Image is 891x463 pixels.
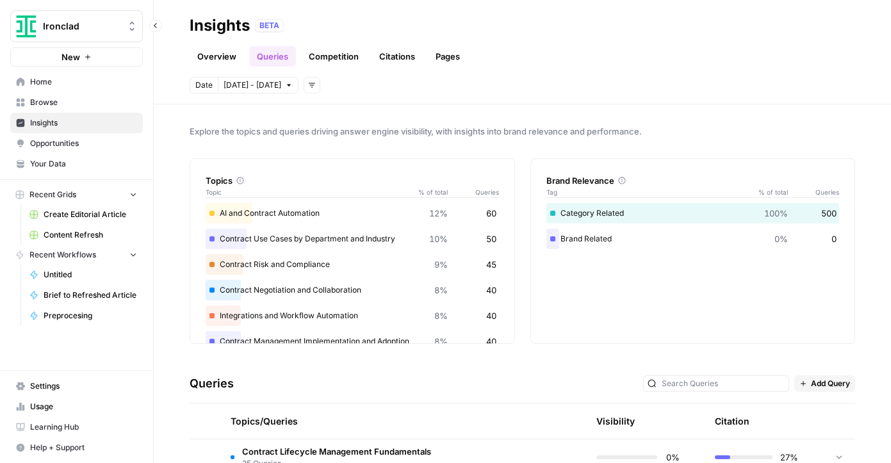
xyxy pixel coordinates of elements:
[10,245,143,264] button: Recent Workflows
[811,378,850,389] span: Add Query
[24,225,143,245] a: Content Refresh
[44,289,137,301] span: Brief to Refreshed Article
[231,403,454,439] div: Topics/Queries
[429,207,448,220] span: 12%
[486,284,496,296] span: 40
[429,232,448,245] span: 10%
[206,305,499,326] div: Integrations and Workflow Automation
[43,20,120,33] span: Ironclad
[10,376,143,396] a: Settings
[30,138,137,149] span: Opportunities
[486,207,496,220] span: 60
[29,249,96,261] span: Recent Workflows
[486,258,496,271] span: 45
[30,421,137,433] span: Learning Hub
[15,15,38,38] img: Ironclad Logo
[24,285,143,305] a: Brief to Refreshed Article
[831,232,837,245] span: 0
[821,207,837,220] span: 500
[794,375,855,392] button: Add Query
[61,51,80,63] span: New
[206,254,499,275] div: Contract Risk and Compliance
[195,79,213,91] span: Date
[749,187,788,197] span: % of total
[255,19,284,32] div: BETA
[10,72,143,92] a: Home
[190,46,244,67] a: Overview
[224,79,281,91] span: [DATE] - [DATE]
[546,187,750,197] span: Tag
[10,437,143,458] button: Help + Support
[788,187,839,197] span: Queries
[30,158,137,170] span: Your Data
[24,204,143,225] a: Create Editorial Article
[486,309,496,322] span: 40
[409,187,448,197] span: % of total
[242,445,431,458] span: Contract Lifecycle Management Fundamentals
[206,174,499,187] div: Topics
[30,97,137,108] span: Browse
[206,203,499,223] div: AI and Contract Automation
[662,377,785,390] input: Search Queries
[44,209,137,220] span: Create Editorial Article
[546,174,840,187] div: Brand Relevance
[206,187,409,197] span: Topic
[434,258,448,271] span: 9%
[24,305,143,326] a: Preprocesing
[190,15,250,36] div: Insights
[30,117,137,129] span: Insights
[10,133,143,154] a: Opportunities
[10,154,143,174] a: Your Data
[434,284,448,296] span: 8%
[10,92,143,113] a: Browse
[434,335,448,348] span: 8%
[10,417,143,437] a: Learning Hub
[218,77,298,93] button: [DATE] - [DATE]
[372,46,423,67] a: Citations
[30,76,137,88] span: Home
[546,203,840,223] div: Category Related
[546,229,840,249] div: Brand Related
[428,46,468,67] a: Pages
[10,10,143,42] button: Workspace: Ironclad
[206,331,499,352] div: Contract Management Implementation and Adoption
[44,310,137,321] span: Preprocesing
[10,396,143,417] a: Usage
[29,189,76,200] span: Recent Grids
[190,125,855,138] span: Explore the topics and queries driving answer engine visibility, with insights into brand relevan...
[486,232,496,245] span: 50
[10,113,143,133] a: Insights
[448,187,499,197] span: Queries
[301,46,366,67] a: Competition
[206,280,499,300] div: Contract Negotiation and Collaboration
[10,185,143,204] button: Recent Grids
[24,264,143,285] a: Untitled
[30,380,137,392] span: Settings
[44,269,137,280] span: Untitled
[30,401,137,412] span: Usage
[206,229,499,249] div: Contract Use Cases by Department and Industry
[434,309,448,322] span: 8%
[190,375,234,393] h3: Queries
[249,46,296,67] a: Queries
[764,207,788,220] span: 100%
[596,415,635,428] div: Visibility
[774,232,788,245] span: 0%
[486,335,496,348] span: 40
[44,229,137,241] span: Content Refresh
[30,442,137,453] span: Help + Support
[715,403,749,439] div: Citation
[10,47,143,67] button: New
